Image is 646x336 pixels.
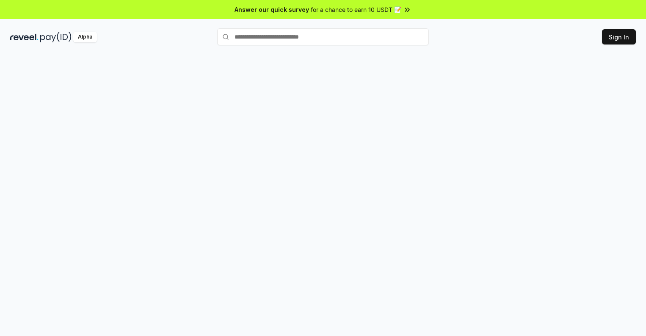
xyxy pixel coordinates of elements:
[235,5,309,14] span: Answer our quick survey
[602,29,636,44] button: Sign In
[10,32,39,42] img: reveel_dark
[40,32,72,42] img: pay_id
[73,32,97,42] div: Alpha
[311,5,401,14] span: for a chance to earn 10 USDT 📝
